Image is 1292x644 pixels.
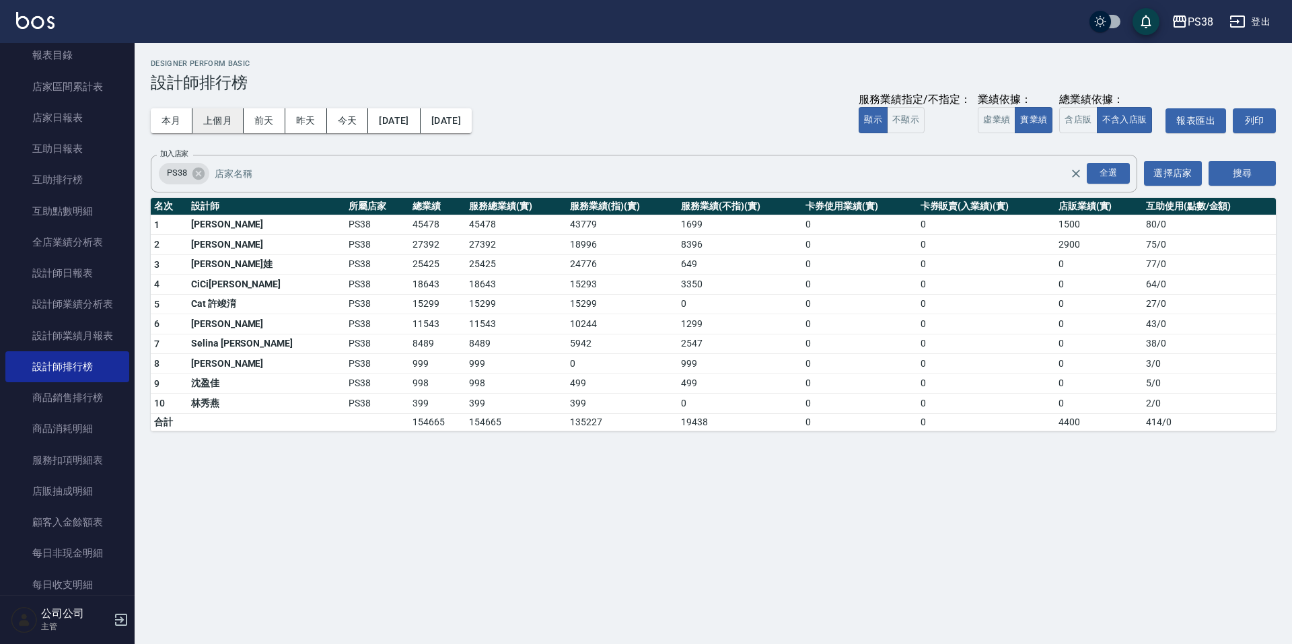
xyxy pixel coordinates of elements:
td: 27392 [466,235,567,255]
span: 5 [154,299,159,310]
div: 總業績依據： [1059,93,1159,107]
td: PS38 [345,373,410,394]
td: PS38 [345,314,410,334]
h5: 公司公司 [41,607,110,620]
td: 5942 [567,334,678,354]
td: [PERSON_NAME] [188,215,345,235]
button: 含店販 [1059,107,1097,133]
button: 前天 [244,108,285,133]
a: 互助點數明細 [5,196,129,227]
td: 43 / 0 [1143,314,1276,334]
td: 15299 [567,294,678,314]
td: 1699 [678,215,802,235]
td: 0 [802,235,917,255]
span: 9 [154,378,159,389]
span: 6 [154,318,159,329]
td: 998 [466,373,567,394]
td: 0 [917,254,1055,275]
td: 0 [802,275,917,295]
td: 8489 [409,334,466,354]
button: 顯示 [859,107,888,133]
td: 8396 [678,235,802,255]
td: 15293 [567,275,678,295]
th: 服務業績(指)(實) [567,198,678,215]
a: 顧客入金餘額表 [5,507,129,538]
td: 0 [802,215,917,235]
th: 卡券使用業績(實) [802,198,917,215]
td: 38 / 0 [1143,334,1276,354]
th: 名次 [151,198,188,215]
p: 主管 [41,620,110,633]
td: 0 [567,354,678,374]
button: 搜尋 [1209,161,1276,186]
table: a dense table [151,198,1276,431]
td: 499 [678,373,802,394]
span: 4 [154,279,159,289]
td: 999 [409,354,466,374]
button: Clear [1067,164,1085,183]
td: 999 [466,354,567,374]
td: 3350 [678,275,802,295]
td: 649 [678,254,802,275]
a: 報表匯出 [1165,108,1226,133]
a: 設計師日報表 [5,258,129,289]
img: Logo [16,12,55,29]
button: 登出 [1224,9,1276,34]
td: 27392 [409,235,466,255]
td: 0 [802,294,917,314]
td: 499 [567,373,678,394]
div: 業績依據： [978,93,1052,107]
button: save [1133,8,1159,35]
td: 0 [802,394,917,414]
td: [PERSON_NAME] [188,354,345,374]
td: 0 [802,354,917,374]
td: 0 [917,275,1055,295]
button: Open [1084,160,1133,186]
td: PS38 [345,334,410,354]
td: 18996 [567,235,678,255]
td: PS38 [345,215,410,235]
td: 0 [802,373,917,394]
a: 設計師業績分析表 [5,289,129,320]
a: 商品消耗明細 [5,413,129,444]
td: 1500 [1055,215,1143,235]
td: 43779 [567,215,678,235]
div: PS38 [159,163,209,184]
span: 1 [154,219,159,230]
td: [PERSON_NAME] [188,235,345,255]
td: 0 [678,294,802,314]
td: 45478 [466,215,567,235]
th: 服務總業績(實) [466,198,567,215]
td: 45478 [409,215,466,235]
th: 設計師 [188,198,345,215]
div: PS38 [1188,13,1213,30]
td: 8489 [466,334,567,354]
td: 3 / 0 [1143,354,1276,374]
a: 互助日報表 [5,133,129,164]
div: 服務業績指定/不指定： [859,93,971,107]
td: 24776 [567,254,678,275]
a: 每日非現金明細 [5,538,129,569]
a: 報表目錄 [5,40,129,71]
span: 8 [154,358,159,369]
th: 服務業績(不指)(實) [678,198,802,215]
td: PS38 [345,394,410,414]
a: 商品銷售排行榜 [5,382,129,413]
td: 999 [678,354,802,374]
h2: Designer Perform Basic [151,59,1276,68]
td: PS38 [345,275,410,295]
td: 0 [917,334,1055,354]
td: 0 [1055,354,1143,374]
td: 0 [1055,314,1143,334]
button: 虛業績 [978,107,1015,133]
span: 3 [154,259,159,270]
a: 服務扣項明細表 [5,445,129,476]
span: PS38 [159,166,195,180]
button: PS38 [1166,8,1219,36]
td: 11543 [466,314,567,334]
td: PS38 [345,235,410,255]
td: 2 / 0 [1143,394,1276,414]
button: 列印 [1233,108,1276,133]
td: 18643 [409,275,466,295]
button: 上個月 [192,108,244,133]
